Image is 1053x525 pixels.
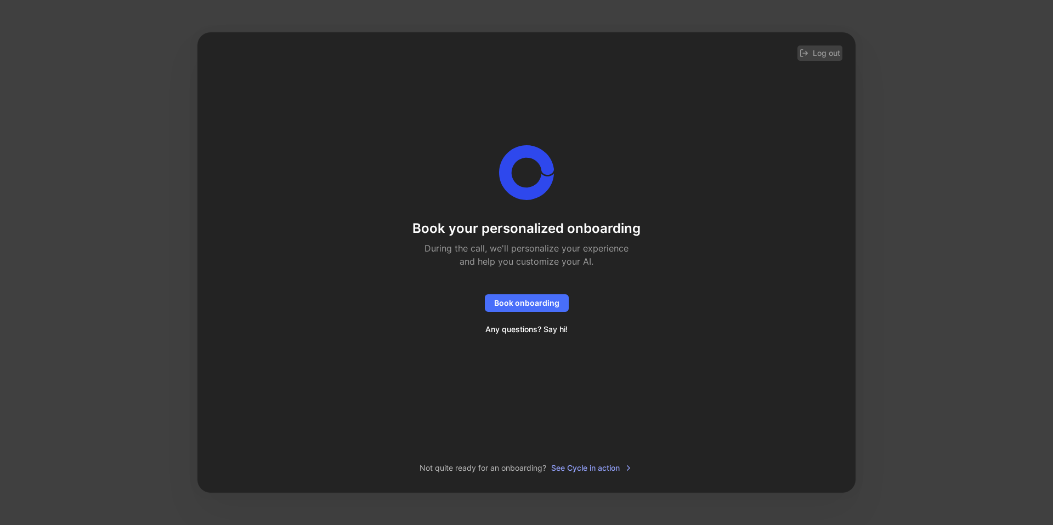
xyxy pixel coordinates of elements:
[485,294,569,312] button: Book onboarding
[420,461,546,475] span: Not quite ready for an onboarding?
[551,461,633,475] button: See Cycle in action
[494,296,559,310] span: Book onboarding
[551,461,633,475] span: See Cycle in action
[476,321,577,338] button: Any questions? Say hi!
[797,45,842,61] button: Log out
[485,323,568,336] span: Any questions? Say hi!
[418,242,635,268] h2: During the call, we'll personalize your experience and help you customize your AI.
[412,220,641,237] h1: Book your personalized onboarding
